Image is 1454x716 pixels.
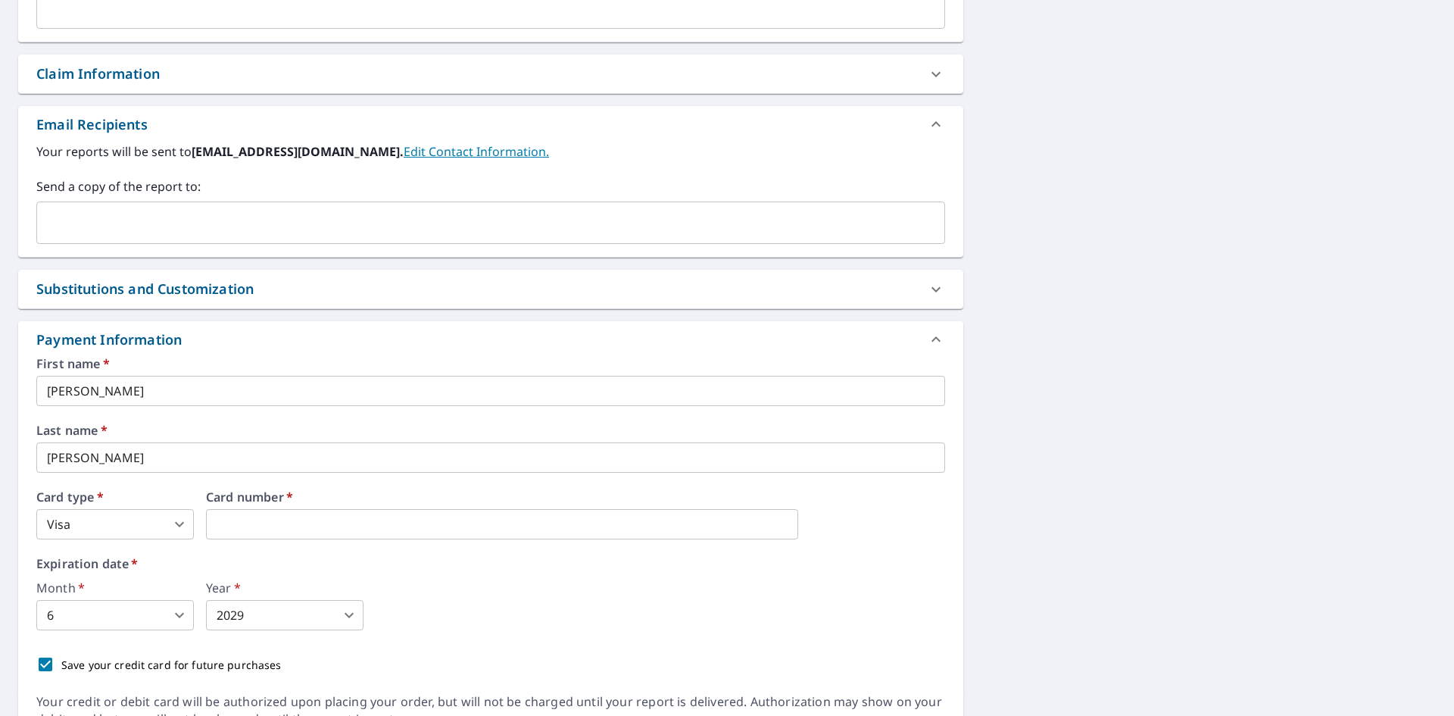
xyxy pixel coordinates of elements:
[36,142,945,161] label: Your reports will be sent to
[206,582,363,594] label: Year
[36,424,945,436] label: Last name
[61,657,282,673] p: Save your credit card for future purchases
[404,143,549,160] a: EditContactInfo
[36,177,945,195] label: Send a copy of the report to:
[36,491,194,503] label: Card type
[18,55,963,93] div: Claim Information
[36,64,160,84] div: Claim Information
[36,509,194,539] div: Visa
[206,491,945,503] label: Card number
[36,582,194,594] label: Month
[36,114,148,135] div: Email Recipients
[192,143,404,160] b: [EMAIL_ADDRESS][DOMAIN_NAME].
[18,106,963,142] div: Email Recipients
[36,279,254,299] div: Substitutions and Customization
[18,321,963,358] div: Payment Information
[18,270,963,308] div: Substitutions and Customization
[206,600,363,630] div: 2029
[36,330,188,350] div: Payment Information
[36,558,945,570] label: Expiration date
[206,509,798,539] iframe: secure payment field
[36,600,194,630] div: 6
[36,358,945,370] label: First name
